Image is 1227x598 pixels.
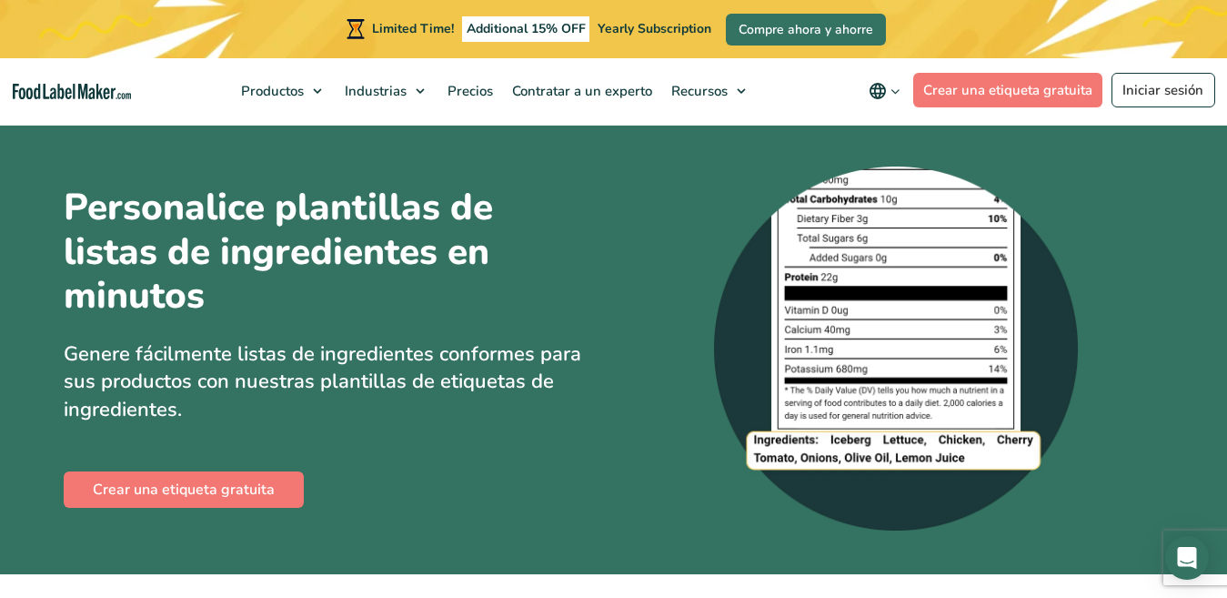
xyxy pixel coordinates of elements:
div: Open Intercom Messenger [1165,536,1209,580]
img: Captura de pantalla ampliada de una lista de ingredientes en la parte inferior de una etiqueta nu... [714,167,1078,531]
span: Limited Time! [372,20,454,37]
a: Industrias [336,58,434,124]
p: Genere fácilmente listas de ingredientes conformes para sus productos con nuestras plantillas de ... [64,340,600,424]
a: Precios [438,58,498,124]
a: Crear una etiqueta gratuita [64,471,304,508]
h1: Personalice plantillas de listas de ingredientes en minutos [64,186,500,319]
a: Compre ahora y ahorre [726,14,886,46]
a: Crear una etiqueta gratuita [913,73,1103,107]
a: Productos [232,58,331,124]
a: Recursos [662,58,755,124]
span: Precios [442,82,495,100]
span: Additional 15% OFF [462,16,590,42]
a: Contratar a un experto [503,58,658,124]
span: Recursos [666,82,729,100]
span: Contratar a un experto [507,82,654,100]
span: Productos [236,82,306,100]
span: Yearly Subscription [598,20,711,37]
a: Iniciar sesión [1111,73,1215,107]
span: Industrias [339,82,408,100]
